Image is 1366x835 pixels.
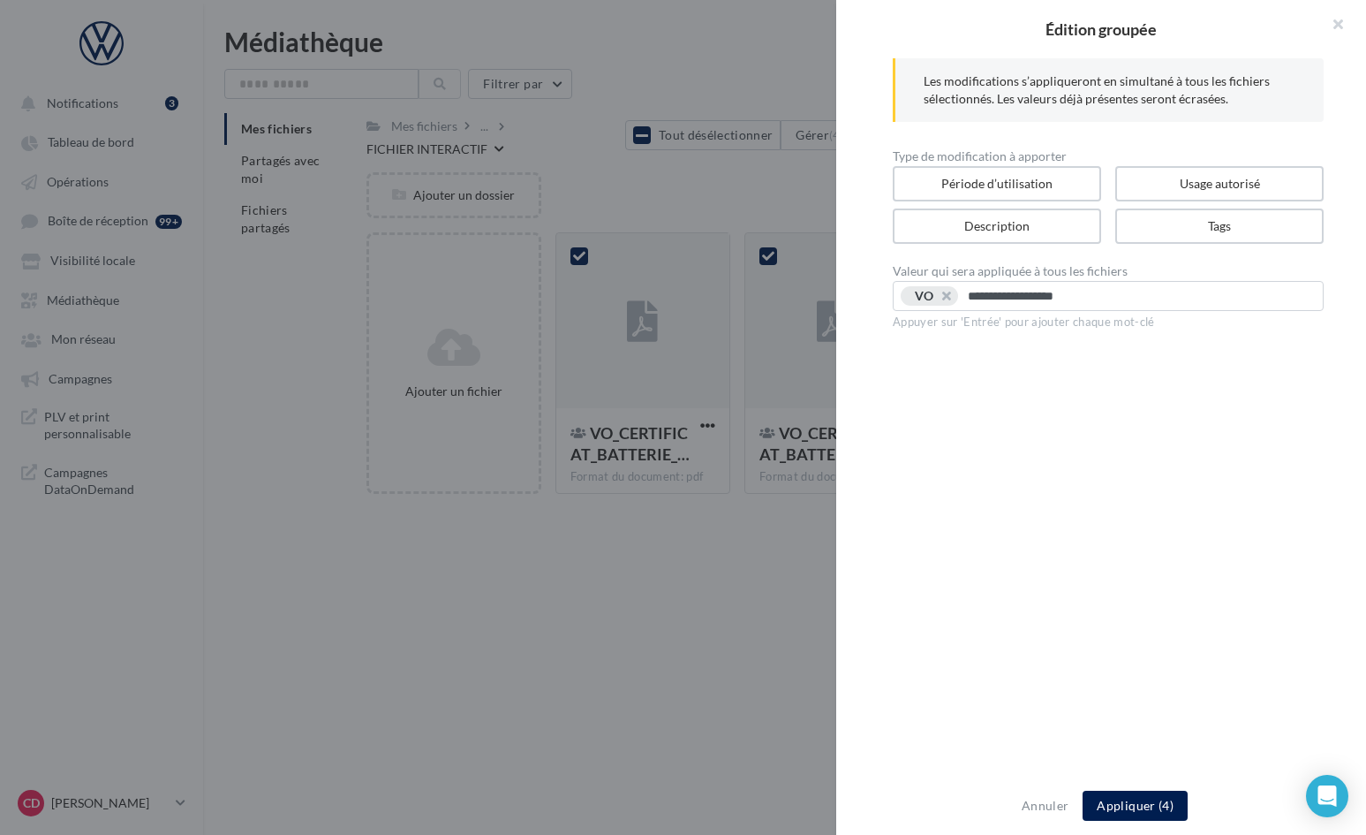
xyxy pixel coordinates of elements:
label: Période d’utilisation [893,166,1101,201]
div: Les modifications s’appliqueront en simultané à tous les fichiers sélectionnés. Les valeurs déjà ... [924,72,1295,108]
div: Valeur qui sera appliquée à tous les fichiers [893,265,1324,277]
label: Description [893,209,1101,244]
label: Tags [1115,209,1324,244]
label: Usage autorisé [1115,166,1324,201]
div: Open Intercom Messenger [1306,775,1348,817]
div: VO [915,288,934,303]
button: Annuler [1015,795,1075,816]
div: Type de modification à apporter [893,150,1324,163]
div: Appuyer sur 'Entrée' pour ajouter chaque mot-clé [893,315,1324,330]
h2: Édition groupée [864,21,1338,37]
button: Appliquer (4) [1083,791,1188,821]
